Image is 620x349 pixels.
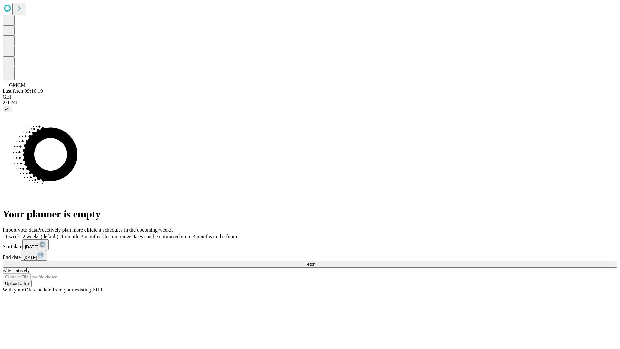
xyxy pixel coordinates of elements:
[61,234,78,239] span: 1 month
[131,234,240,239] span: Dates can be optimized up to 3 months in the future.
[3,94,617,100] div: GEI
[81,234,100,239] span: 3 months
[5,234,20,239] span: 1 week
[3,227,37,233] span: Import your data
[5,107,10,111] span: @
[102,234,131,239] span: Custom range
[3,88,43,94] span: Last fetch: 09:10:19
[37,227,173,233] span: Proactively plan more efficient schedules in the upcoming weeks.
[3,268,30,273] span: Alternatively
[3,280,32,287] button: Upload a file
[3,239,617,250] div: Start date
[3,106,12,112] button: @
[23,234,58,239] span: 2 weeks (default)
[3,100,617,106] div: 2.0.241
[25,244,38,249] span: [DATE]
[22,239,49,250] button: [DATE]
[9,82,26,88] span: GMCM
[3,208,617,220] h1: Your planner is empty
[23,255,37,260] span: [DATE]
[3,261,617,268] button: Fetch
[3,287,103,292] span: With your OR schedule from your existing EHR
[21,250,47,261] button: [DATE]
[3,250,617,261] div: End date
[305,262,315,267] span: Fetch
